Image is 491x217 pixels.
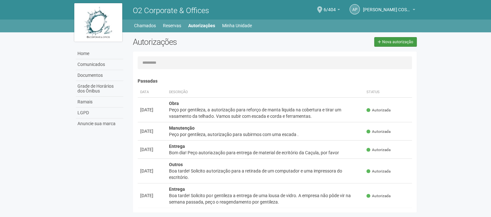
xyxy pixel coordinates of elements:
th: Status [364,87,412,98]
img: logo.jpg [74,3,122,42]
a: Home [76,48,123,59]
a: Documentos [76,70,123,81]
div: [DATE] [140,192,164,199]
span: Autorizada [366,147,390,153]
th: Descrição [166,87,364,98]
a: [PERSON_NAME] COSTA PYRRHO [363,8,415,13]
span: Autorizada [366,108,390,113]
strong: Obra [169,101,179,106]
div: [DATE] [140,146,164,153]
a: Chamados [134,21,156,30]
div: Boa tarde! Solicito autorização para a retirada de um computador e uma impressora do escritório. [169,168,361,181]
h2: Autorizações [133,37,270,47]
div: Peço por gentileza, autorização para subirmos com uma escada . [169,131,361,138]
strong: Entrega [169,144,185,149]
div: [DATE] [140,128,164,134]
div: Boa tarde! Solicito por gentileza a entrega de uma lousa de vidro. A empresa não pôde vir na sema... [169,192,361,205]
a: 6/404 [324,8,340,13]
span: Nova autorização [382,40,413,44]
a: Autorizações [188,21,215,30]
span: Autorizada [366,169,390,174]
div: [DATE] [140,168,164,174]
a: Reservas [163,21,181,30]
th: Data [138,87,166,98]
div: Bom dia! Peço autoriazação para entrega de material de ecritório da Caçula, por favor [169,149,361,156]
strong: Entrega [169,187,185,192]
span: Autorizada [366,193,390,199]
div: Peço por gentileza, a autorização para reforço de manta liquida na cobertura e tirar um vasamento... [169,107,361,119]
a: AP [350,4,360,14]
span: 6/404 [324,1,336,12]
a: Ramais [76,97,123,108]
a: Minha Unidade [222,21,252,30]
span: ANA PRISCILA COSTA PYRRHO [363,1,411,12]
a: LGPD [76,108,123,118]
a: Anuncie sua marca [76,118,123,129]
strong: Outros [169,162,183,167]
a: Grade de Horários dos Ônibus [76,81,123,97]
a: Nova autorização [374,37,417,47]
span: O2 Corporate & Offices [133,6,209,15]
strong: Manutenção [169,125,195,131]
h4: Passadas [138,79,412,84]
a: Comunicados [76,59,123,70]
div: [DATE] [140,107,164,113]
span: Autorizada [366,129,390,134]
